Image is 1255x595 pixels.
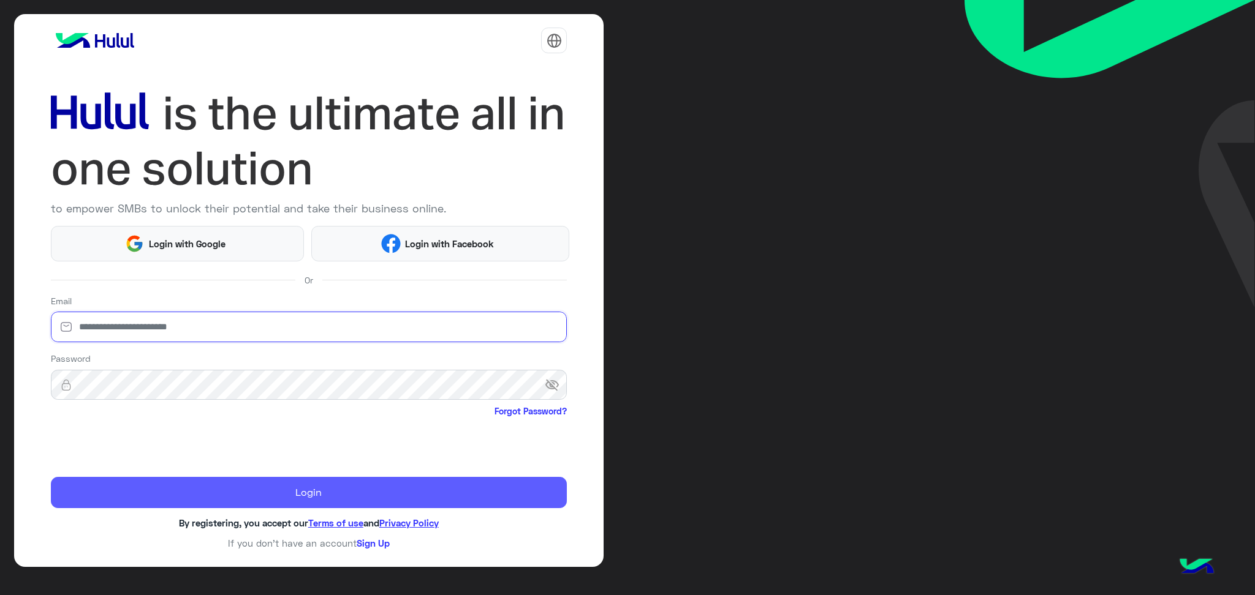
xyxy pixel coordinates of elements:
label: Email [51,294,72,307]
img: logo [51,28,139,53]
span: Or [305,274,313,286]
a: Sign Up [357,537,390,548]
img: lock [51,379,82,391]
img: Google [125,234,144,253]
a: Forgot Password? [495,405,567,417]
img: Facebook [381,234,400,253]
span: and [363,517,379,528]
span: Login with Facebook [401,237,499,251]
img: hululLoginTitle_EN.svg [51,86,567,196]
button: Login with Google [51,226,305,261]
span: By registering, you accept our [179,517,308,528]
span: visibility_off [545,374,567,396]
button: Login [51,477,567,508]
p: to empower SMBs to unlock their potential and take their business online. [51,200,567,217]
label: Password [51,352,91,365]
img: tab [547,33,562,48]
button: Login with Facebook [311,226,569,261]
img: hulul-logo.png [1175,546,1218,589]
a: Privacy Policy [379,517,439,528]
iframe: reCAPTCHA [51,420,237,468]
h6: If you don’t have an account [51,537,567,548]
span: Login with Google [144,237,230,251]
a: Terms of use [308,517,363,528]
img: email [51,321,82,333]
